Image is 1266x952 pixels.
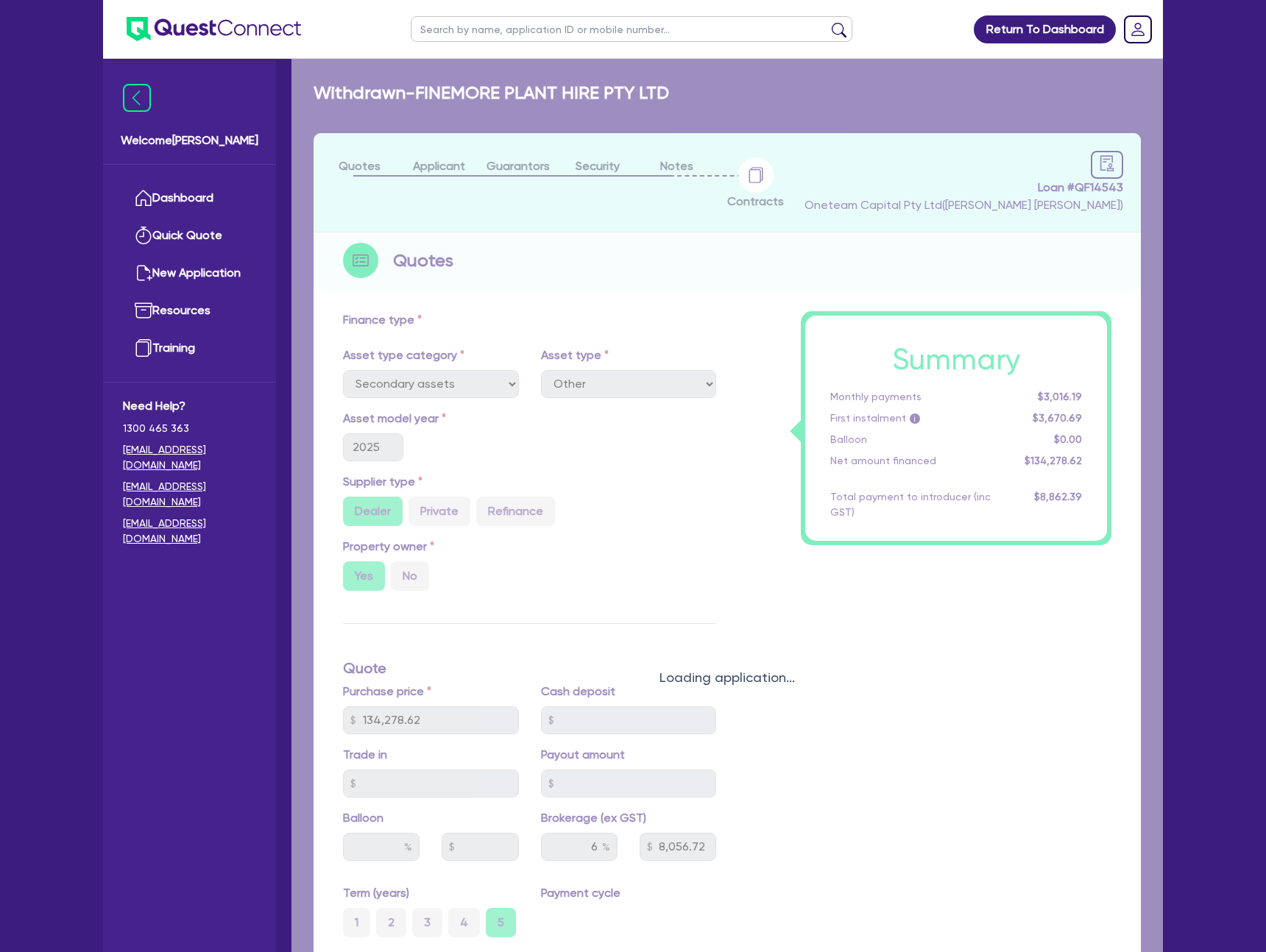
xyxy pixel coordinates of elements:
a: Return To Dashboard [974,15,1116,43]
img: quest-connect-logo-blue [127,17,301,41]
a: [EMAIL_ADDRESS][DOMAIN_NAME] [123,479,256,510]
span: 1300 465 363 [123,421,256,436]
input: Search by name, application ID or mobile number... [411,16,852,42]
div: Loading application... [291,667,1163,687]
a: [EMAIL_ADDRESS][DOMAIN_NAME] [123,516,256,547]
img: quick-quote [135,227,152,244]
a: New Application [123,255,256,292]
a: Resources [123,292,256,330]
a: Dropdown toggle [1119,10,1157,49]
img: new-application [135,264,152,282]
a: Quick Quote [123,217,256,255]
span: Need Help? [123,397,256,415]
img: icon-menu-close [123,84,151,112]
img: resources [135,302,152,319]
img: training [135,339,152,357]
a: Dashboard [123,180,256,217]
a: Training [123,330,256,367]
span: Welcome [PERSON_NAME] [121,132,258,149]
a: [EMAIL_ADDRESS][DOMAIN_NAME] [123,442,256,473]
